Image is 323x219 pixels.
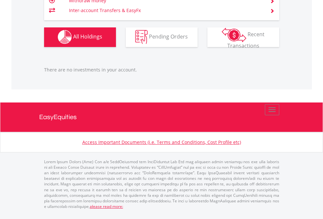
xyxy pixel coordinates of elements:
span: Recent Transactions [227,31,265,49]
td: Inter-account Transfers & EasyFx [69,6,262,15]
a: please read more: [90,204,123,209]
img: pending_instructions-wht.png [135,30,148,44]
button: Recent Transactions [207,27,279,47]
span: All Holdings [73,33,102,40]
a: EasyEquities [39,102,284,132]
button: Pending Orders [126,27,198,47]
button: All Holdings [44,27,116,47]
p: Lorem Ipsum Dolors (Ame) Con a/e SeddOeiusmod tem InciDiduntut Lab Etd mag aliquaen admin veniamq... [44,159,279,209]
span: Pending Orders [149,33,188,40]
img: holdings-wht.png [58,30,72,44]
p: There are no investments in your account. [44,67,279,73]
img: transactions-zar-wht.png [222,28,246,42]
a: Access Important Documents (i.e. Terms and Conditions, Cost Profile etc) [82,139,241,145]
